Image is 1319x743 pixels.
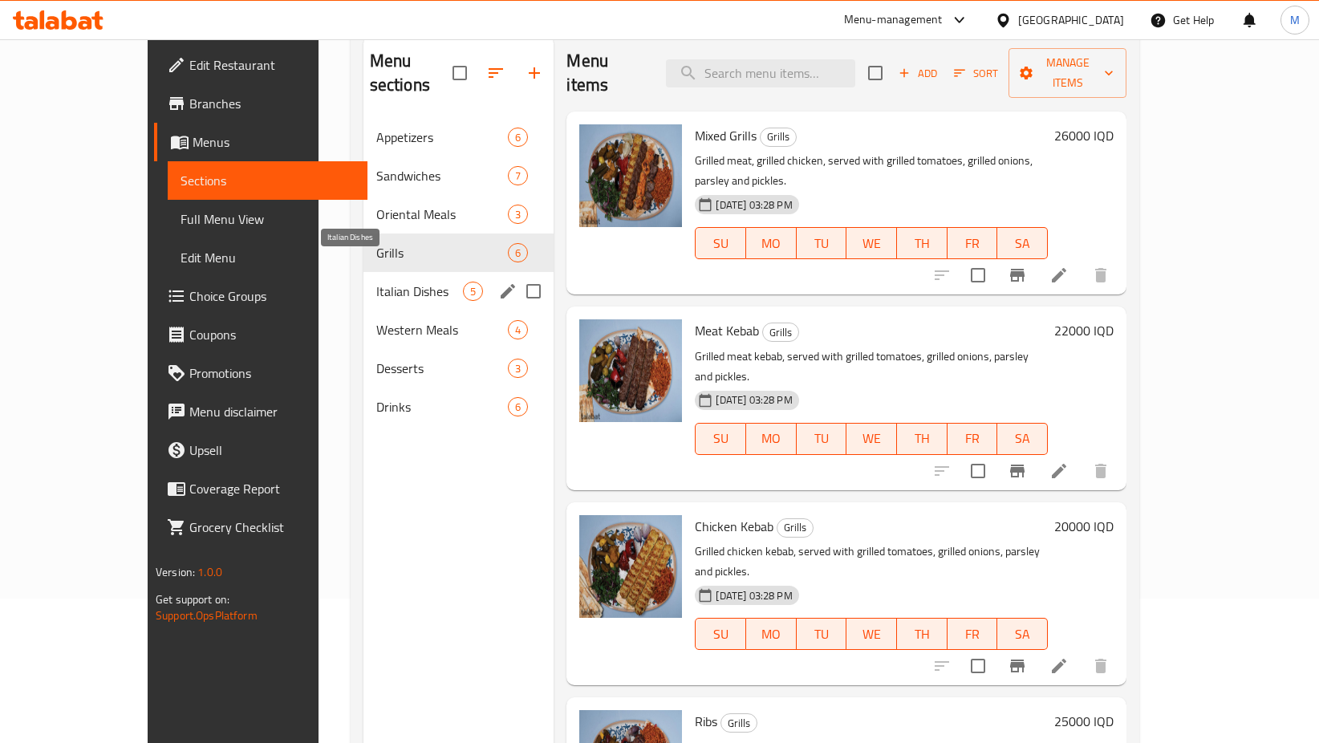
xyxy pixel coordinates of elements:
[1054,319,1114,342] h6: 22000 IQD
[189,479,355,498] span: Coverage Report
[702,232,740,255] span: SU
[903,232,941,255] span: TH
[1009,48,1126,98] button: Manage items
[1049,656,1069,676] a: Edit menu item
[189,518,355,537] span: Grocery Checklist
[376,397,509,416] span: Drinks
[197,562,222,583] span: 1.0.0
[376,320,509,339] span: Western Meals
[168,161,368,200] a: Sections
[695,347,1048,387] p: Grilled meat kebab, served with grilled tomatoes, grilled onions, parsley and pickles.
[998,452,1037,490] button: Branch-specific-item
[695,709,717,733] span: Ribs
[376,205,509,224] div: Oriental Meals
[363,112,554,432] nav: Menu sections
[154,123,368,161] a: Menus
[897,227,948,259] button: TH
[702,623,740,646] span: SU
[509,130,527,145] span: 6
[370,49,453,97] h2: Menu sections
[803,427,841,450] span: TU
[1082,256,1120,294] button: delete
[720,713,757,733] div: Grills
[695,124,757,148] span: Mixed Grills
[509,246,527,261] span: 6
[797,227,847,259] button: TU
[579,319,682,422] img: Meat Kebab
[746,618,797,650] button: MO
[181,248,355,267] span: Edit Menu
[998,647,1037,685] button: Branch-specific-item
[509,323,527,338] span: 4
[846,423,897,455] button: WE
[709,392,798,408] span: [DATE] 03:28 PM
[509,400,527,415] span: 6
[695,542,1048,582] p: Grilled chicken kebab, served with grilled tomatoes, grilled onions, parsley and pickles.
[566,49,647,97] h2: Menu items
[846,618,897,650] button: WE
[189,55,355,75] span: Edit Restaurant
[944,61,1009,86] span: Sort items
[761,128,796,146] span: Grills
[154,315,368,354] a: Coupons
[797,618,847,650] button: TU
[464,284,482,299] span: 5
[954,64,998,83] span: Sort
[376,243,509,262] span: Grills
[189,325,355,344] span: Coupons
[579,124,682,227] img: Mixed Grills
[189,363,355,383] span: Promotions
[961,649,995,683] span: Select to update
[997,618,1048,650] button: SA
[376,282,464,301] span: Italian Dishes
[797,423,847,455] button: TU
[998,256,1037,294] button: Branch-specific-item
[954,427,992,450] span: FR
[1004,427,1041,450] span: SA
[579,515,682,618] img: Chicken Kebab
[154,277,368,315] a: Choice Groups
[1054,710,1114,733] h6: 25000 IQD
[508,166,528,185] div: items
[695,151,1048,191] p: Grilled meat, grilled chicken, served with grilled tomatoes, grilled onions, parsley and pickles.
[376,166,509,185] div: Sandwiches
[803,623,841,646] span: TU
[363,233,554,272] div: Grills6
[376,359,509,378] span: Desserts
[181,209,355,229] span: Full Menu View
[443,56,477,90] span: Select all sections
[858,56,892,90] span: Select section
[777,518,814,538] div: Grills
[363,311,554,349] div: Western Meals4
[763,323,798,342] span: Grills
[508,359,528,378] div: items
[950,61,1002,86] button: Sort
[509,168,527,184] span: 7
[853,427,891,450] span: WE
[1054,515,1114,538] h6: 20000 IQD
[721,714,757,733] span: Grills
[695,319,759,343] span: Meat Kebab
[961,454,995,488] span: Select to update
[1004,232,1041,255] span: SA
[154,84,368,123] a: Branches
[1290,11,1300,29] span: M
[154,508,368,546] a: Grocery Checklist
[496,279,520,303] button: edit
[363,272,554,311] div: Italian Dishes5edit
[948,227,998,259] button: FR
[695,423,746,455] button: SU
[168,238,368,277] a: Edit Menu
[508,128,528,147] div: items
[154,431,368,469] a: Upsell
[777,518,813,537] span: Grills
[154,46,368,84] a: Edit Restaurant
[746,227,797,259] button: MO
[1021,53,1114,93] span: Manage items
[189,402,355,421] span: Menu disclaimer
[181,171,355,190] span: Sections
[156,605,258,626] a: Support.OpsPlatform
[363,118,554,156] div: Appetizers6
